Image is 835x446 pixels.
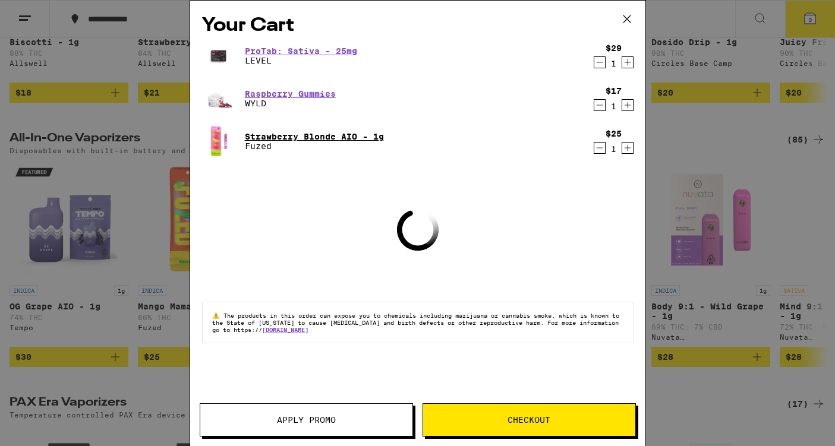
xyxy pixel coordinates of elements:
div: 1 [606,102,622,111]
span: ⚠️ [212,312,223,319]
p: WYLD [245,99,336,108]
div: $17 [606,86,622,96]
button: Decrement [594,56,606,68]
button: Checkout [423,403,636,436]
button: Increment [622,142,634,154]
div: 1 [606,59,622,68]
button: Apply Promo [200,403,413,436]
button: Decrement [594,99,606,111]
div: $29 [606,43,622,53]
p: LEVEL [245,56,357,65]
div: 1 [606,144,622,154]
p: Fuzed [245,141,384,151]
a: [DOMAIN_NAME] [262,326,308,333]
button: Decrement [594,142,606,154]
button: Increment [622,56,634,68]
h2: Your Cart [202,12,634,39]
button: Increment [622,99,634,111]
a: Raspberry Gummies [245,89,336,99]
img: WYLD - Raspberry Gummies [202,82,235,115]
a: ProTab: Sativa - 25mg [245,46,357,56]
img: LEVEL - ProTab: Sativa - 25mg [202,39,235,72]
span: The products in this order can expose you to chemicals including marijuana or cannabis smoke, whi... [212,312,619,333]
img: Fuzed - Strawberry Blonde AIO - 1g [202,125,235,158]
a: Strawberry Blonde AIO - 1g [245,132,384,141]
span: Apply Promo [277,416,336,424]
span: Checkout [508,416,550,424]
div: $25 [606,129,622,138]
